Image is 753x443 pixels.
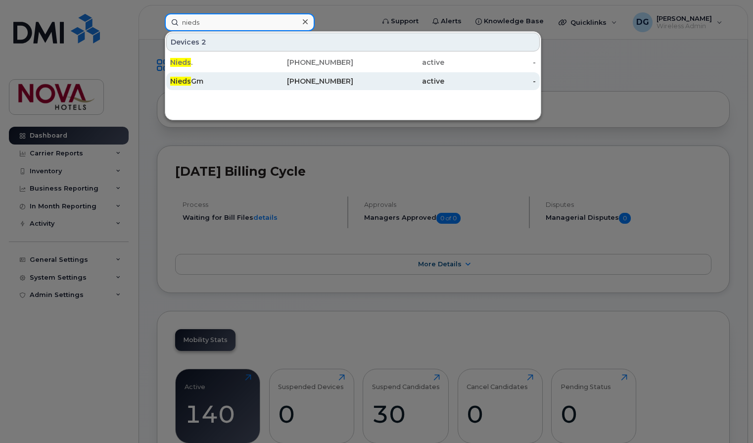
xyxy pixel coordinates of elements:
[170,58,191,67] span: Nieds
[166,72,540,90] a: NiedsGm[PHONE_NUMBER]active-
[166,53,540,71] a: Nieds.[PHONE_NUMBER]active-
[201,37,206,47] span: 2
[444,76,536,86] div: -
[262,57,353,67] div: [PHONE_NUMBER]
[170,77,191,86] span: Nieds
[262,76,353,86] div: [PHONE_NUMBER]
[166,33,540,51] div: Devices
[353,76,445,86] div: active
[444,57,536,67] div: -
[170,76,262,86] div: Gm
[170,57,262,67] div: .
[353,57,445,67] div: active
